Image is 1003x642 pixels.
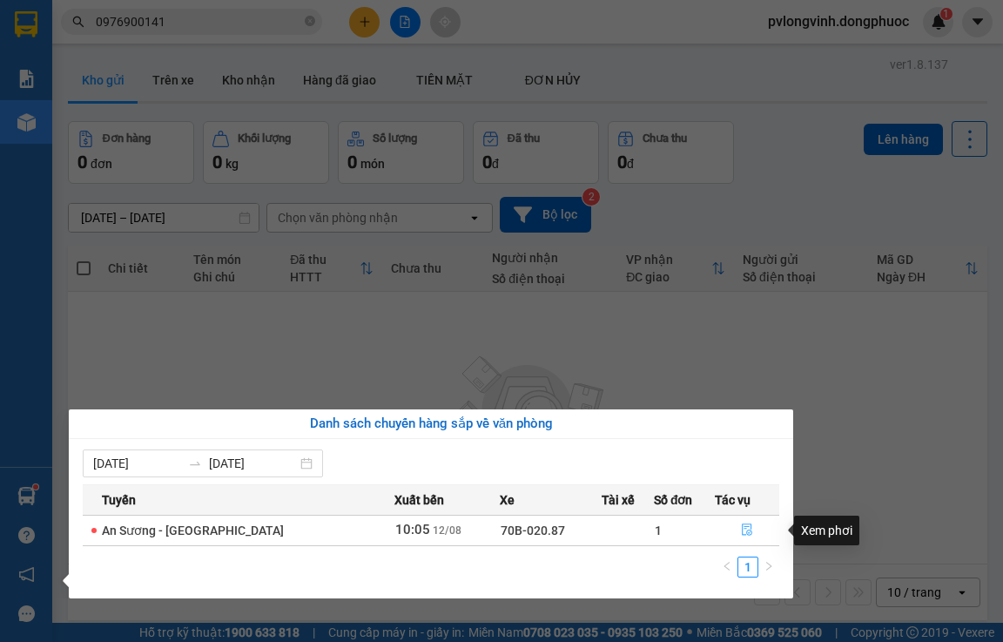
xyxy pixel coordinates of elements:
[500,490,515,510] span: Xe
[655,524,662,537] span: 1
[717,557,737,578] li: Previous Page
[188,456,202,470] span: swap-right
[102,524,284,537] span: An Sương - [GEOGRAPHIC_DATA]
[794,516,859,545] div: Xem phơi
[93,454,181,473] input: Từ ngày
[209,454,297,473] input: Đến ngày
[83,414,779,435] div: Danh sách chuyến hàng sắp về văn phòng
[602,490,635,510] span: Tài xế
[758,557,779,578] li: Next Page
[102,490,136,510] span: Tuyến
[394,490,444,510] span: Xuất bến
[501,524,565,537] span: 70B-020.87
[758,557,779,578] button: right
[737,557,758,578] li: 1
[764,561,774,571] span: right
[654,490,693,510] span: Số đơn
[717,557,737,578] button: left
[722,561,732,571] span: left
[741,524,753,537] span: file-done
[716,517,778,544] button: file-done
[395,522,430,537] span: 10:05
[433,524,461,537] span: 12/08
[715,490,751,510] span: Tác vụ
[738,558,757,577] a: 1
[188,456,202,470] span: to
